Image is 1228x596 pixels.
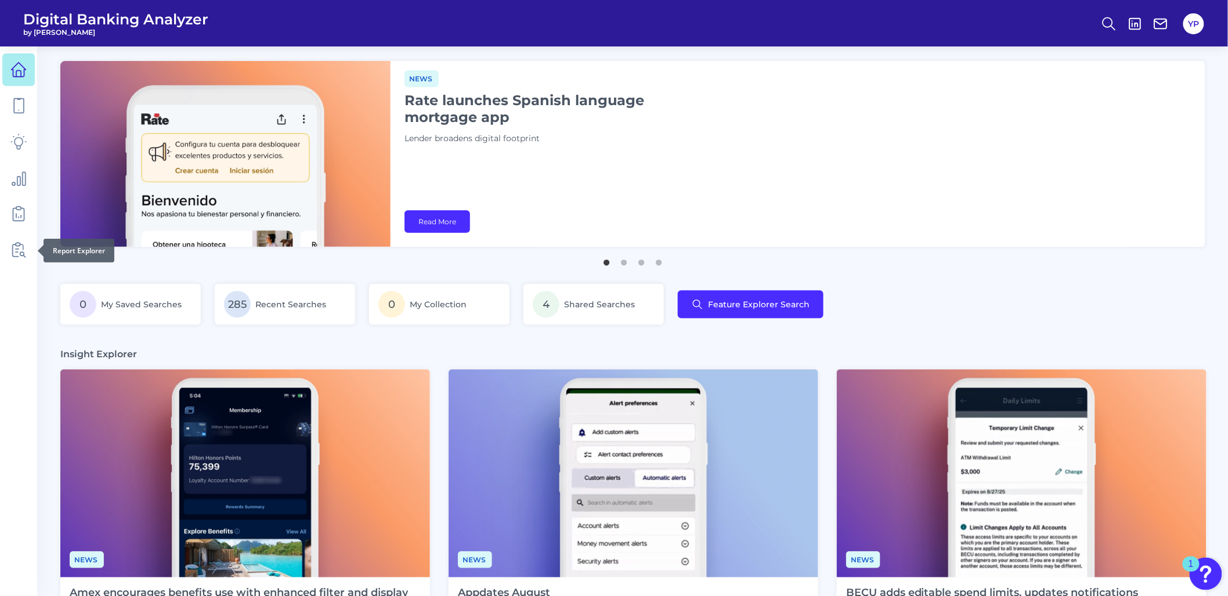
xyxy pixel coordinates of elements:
span: My Saved Searches [101,299,182,310]
a: 0My Saved Searches [60,284,201,325]
a: News [846,554,880,565]
p: Lender broadens digital footprint [404,132,695,145]
img: bannerImg [60,61,391,247]
a: News [404,73,439,84]
span: Digital Banking Analyzer [23,10,208,28]
button: 3 [635,254,647,265]
span: My Collection [410,299,467,310]
span: Feature Explorer Search [708,300,810,309]
span: News [846,551,880,568]
button: 1 [601,254,612,265]
div: Report Explorer [44,239,114,263]
span: News [458,551,492,568]
a: 285Recent Searches [215,284,355,325]
span: 285 [224,291,251,318]
button: 2 [618,254,630,265]
span: News [404,70,439,87]
span: 0 [378,291,405,318]
h1: Rate launches Spanish language mortgage app [404,92,695,125]
a: 0My Collection [369,284,510,325]
button: Feature Explorer Search [678,290,824,318]
button: 4 [653,254,664,265]
h3: Insight Explorer [60,348,137,360]
a: Read More [404,210,470,233]
img: News - Phone (4).png [60,369,430,577]
a: News [70,554,104,565]
span: by [PERSON_NAME] [23,28,208,37]
button: Open Resource Center, 1 new notification [1190,558,1222,590]
img: Appdates - Phone.png [449,369,818,577]
span: Shared Searches [564,299,635,310]
span: 0 [70,291,96,318]
div: 1 [1189,564,1194,579]
span: Recent Searches [255,299,326,310]
a: 4Shared Searches [523,284,664,325]
img: News - Phone (2).png [837,369,1207,577]
span: News [70,551,104,568]
a: News [458,554,492,565]
span: 4 [533,291,559,318]
button: YP [1183,13,1204,34]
